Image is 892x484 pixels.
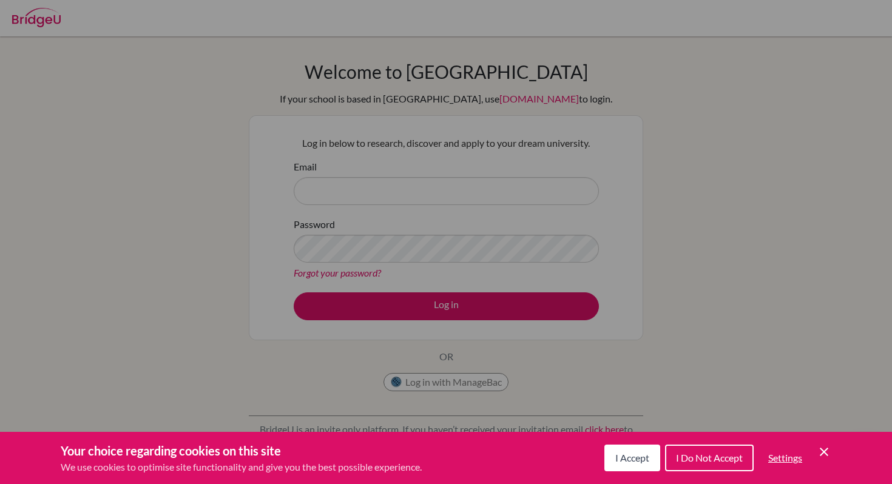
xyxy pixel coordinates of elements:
span: I Do Not Accept [676,452,743,463]
button: Save and close [817,445,831,459]
button: I Do Not Accept [665,445,754,471]
span: Settings [768,452,802,463]
span: I Accept [615,452,649,463]
h3: Your choice regarding cookies on this site [61,442,422,460]
p: We use cookies to optimise site functionality and give you the best possible experience. [61,460,422,474]
button: Settings [759,446,812,470]
button: I Accept [604,445,660,471]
